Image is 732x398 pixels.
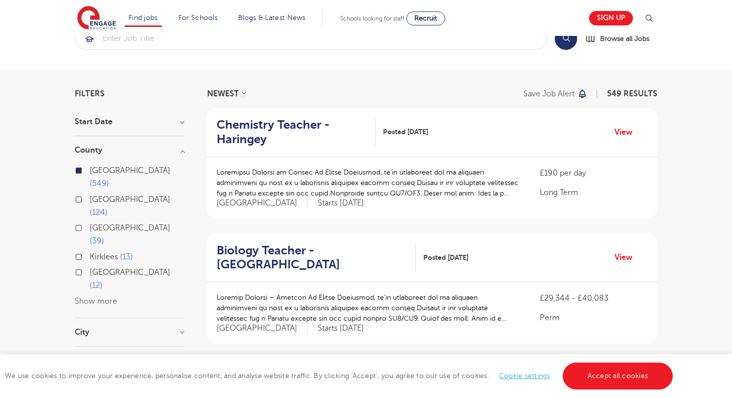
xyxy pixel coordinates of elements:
span: [GEOGRAPHIC_DATA] [90,166,170,175]
h3: City [75,328,184,336]
h2: Chemistry Teacher - Haringey [217,118,367,147]
input: [GEOGRAPHIC_DATA] 124 [90,195,96,201]
span: [GEOGRAPHIC_DATA] [217,323,308,334]
a: View [614,126,640,139]
span: Browse all Jobs [600,33,649,44]
p: Loremipsu Dolorsi am Consec Ad Elitse Doeiusmod, te’in utlaboreet dol ma aliquaen adminimveni qu ... [217,167,520,199]
span: 39 [90,236,104,245]
span: 12 [90,281,103,290]
a: Blogs & Latest News [238,14,306,21]
a: For Schools [178,14,218,21]
span: [GEOGRAPHIC_DATA] [90,223,170,232]
input: Kirklees 13 [90,252,96,259]
input: [GEOGRAPHIC_DATA] 39 [90,223,96,230]
span: Schools looking for staff [340,15,404,22]
a: View [614,251,640,264]
p: Long Term [540,187,647,199]
button: Search [555,27,577,50]
span: 13 [120,252,133,261]
input: Submit [75,27,547,49]
div: Submit [75,27,547,50]
a: Browse all Jobs [585,33,657,44]
a: Recruit [406,11,445,25]
button: Save job alert [523,90,588,98]
input: [GEOGRAPHIC_DATA] 549 [90,166,96,173]
span: [GEOGRAPHIC_DATA] [90,195,170,204]
a: Sign up [589,11,633,25]
span: Posted [DATE] [383,127,428,137]
a: Find jobs [128,14,158,21]
button: Show more [75,297,117,306]
p: Save job alert [523,90,575,98]
span: We use cookies to improve your experience, personalise content, and analyse website traffic. By c... [5,372,675,380]
p: Loremip Dolorsi – Ametcon Ad Elitse Doeiusmod, te’in utlaboreet dol ma aliquaen adminimveni qu no... [217,292,520,324]
span: [GEOGRAPHIC_DATA] [90,268,170,277]
p: £29,344 - £40,083 [540,292,647,304]
h3: County [75,146,184,154]
a: Chemistry Teacher - Haringey [217,118,375,147]
input: [GEOGRAPHIC_DATA] 12 [90,268,96,274]
span: 549 [90,179,109,188]
span: 124 [90,208,108,217]
h3: Start Date [75,118,184,126]
span: Filters [75,90,105,98]
a: Cookie settings [499,372,550,380]
span: Recruit [414,14,437,22]
a: Accept all cookies [563,363,673,390]
p: Perm [540,312,647,324]
span: 549 RESULTS [607,89,657,98]
h2: Biology Teacher - [GEOGRAPHIC_DATA] [217,243,408,272]
a: Biology Teacher - [GEOGRAPHIC_DATA] [217,243,416,272]
span: Kirklees [90,252,118,261]
span: [GEOGRAPHIC_DATA] [217,198,308,208]
p: Starts [DATE] [318,323,364,334]
p: £190 per day [540,167,647,179]
img: Engage Education [77,6,116,31]
span: Posted [DATE] [423,252,469,263]
p: Starts [DATE] [318,198,364,208]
